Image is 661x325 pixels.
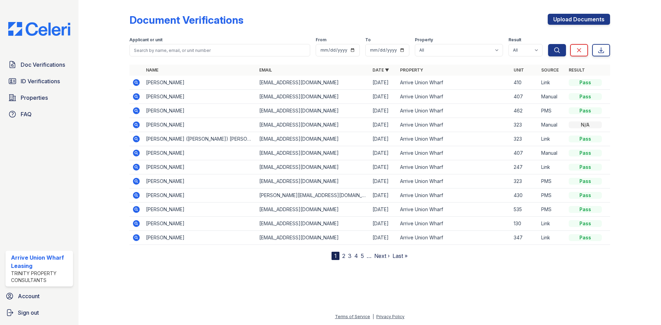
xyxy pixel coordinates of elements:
[511,231,538,245] td: 347
[370,146,397,160] td: [DATE]
[538,231,566,245] td: Link
[569,164,602,171] div: Pass
[538,217,566,231] td: Link
[256,104,370,118] td: [EMAIL_ADDRESS][DOMAIN_NAME]
[370,231,397,245] td: [DATE]
[335,314,370,319] a: Terms of Service
[146,67,158,73] a: Name
[3,306,76,319] a: Sign out
[143,203,256,217] td: [PERSON_NAME]
[348,252,352,259] a: 3
[397,90,511,104] td: Arrive Union Wharf
[511,104,538,118] td: 462
[143,146,256,160] td: [PERSON_NAME]
[370,160,397,174] td: [DATE]
[541,67,559,73] a: Source
[511,146,538,160] td: 407
[18,292,40,300] span: Account
[256,231,370,245] td: [EMAIL_ADDRESS][DOMAIN_NAME]
[365,37,371,43] label: To
[511,160,538,174] td: 247
[397,188,511,203] td: Arrive Union Wharf
[370,104,397,118] td: [DATE]
[392,252,408,259] a: Last »
[397,231,511,245] td: Arrive Union Wharf
[373,67,389,73] a: Date ▼
[538,160,566,174] td: Link
[569,220,602,227] div: Pass
[538,104,566,118] td: PMS
[143,104,256,118] td: [PERSON_NAME]
[3,22,76,36] img: CE_Logo_Blue-a8612792a0a2168367f1c8372b55b34899dd931a85d93a1a3d3e32e68fde9ad4.png
[397,203,511,217] td: Arrive Union Wharf
[415,37,433,43] label: Property
[256,203,370,217] td: [EMAIL_ADDRESS][DOMAIN_NAME]
[332,252,339,260] div: 1
[538,118,566,132] td: Manual
[256,132,370,146] td: [EMAIL_ADDRESS][DOMAIN_NAME]
[511,76,538,90] td: 410
[367,252,371,260] span: …
[370,90,397,104] td: [DATE]
[6,91,73,105] a: Properties
[129,14,243,26] div: Document Verifications
[397,174,511,188] td: Arrive Union Wharf
[569,136,602,142] div: Pass
[129,37,162,43] label: Applicant or unit
[256,174,370,188] td: [EMAIL_ADDRESS][DOMAIN_NAME]
[514,67,524,73] a: Unit
[569,67,585,73] a: Result
[538,203,566,217] td: PMS
[538,146,566,160] td: Manual
[11,270,70,284] div: Trinity Property Consultants
[143,188,256,203] td: [PERSON_NAME]
[256,160,370,174] td: [EMAIL_ADDRESS][DOMAIN_NAME]
[569,121,602,128] div: N/A
[511,188,538,203] td: 430
[370,118,397,132] td: [DATE]
[143,76,256,90] td: [PERSON_NAME]
[374,252,390,259] a: Next ›
[569,192,602,199] div: Pass
[538,76,566,90] td: Link
[256,76,370,90] td: [EMAIL_ADDRESS][DOMAIN_NAME]
[376,314,405,319] a: Privacy Policy
[6,107,73,121] a: FAQ
[569,79,602,86] div: Pass
[256,90,370,104] td: [EMAIL_ADDRESS][DOMAIN_NAME]
[354,252,358,259] a: 4
[511,118,538,132] td: 323
[21,61,65,69] span: Doc Verifications
[143,132,256,146] td: [PERSON_NAME] ([PERSON_NAME]) [PERSON_NAME]
[143,231,256,245] td: [PERSON_NAME]
[373,314,374,319] div: |
[143,174,256,188] td: [PERSON_NAME]
[397,76,511,90] td: Arrive Union Wharf
[6,74,73,88] a: ID Verifications
[361,252,364,259] a: 5
[370,188,397,203] td: [DATE]
[400,67,423,73] a: Property
[397,146,511,160] td: Arrive Union Wharf
[256,146,370,160] td: [EMAIL_ADDRESS][DOMAIN_NAME]
[256,188,370,203] td: [PERSON_NAME][EMAIL_ADDRESS][DOMAIN_NAME]
[397,217,511,231] td: Arrive Union Wharf
[316,37,326,43] label: From
[538,132,566,146] td: Link
[511,90,538,104] td: 407
[21,94,48,102] span: Properties
[508,37,521,43] label: Result
[397,118,511,132] td: Arrive Union Wharf
[397,160,511,174] td: Arrive Union Wharf
[397,132,511,146] td: Arrive Union Wharf
[129,44,310,56] input: Search by name, email, or unit number
[511,132,538,146] td: 323
[21,110,32,118] span: FAQ
[370,76,397,90] td: [DATE]
[342,252,345,259] a: 2
[548,14,610,25] a: Upload Documents
[259,67,272,73] a: Email
[370,203,397,217] td: [DATE]
[569,206,602,213] div: Pass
